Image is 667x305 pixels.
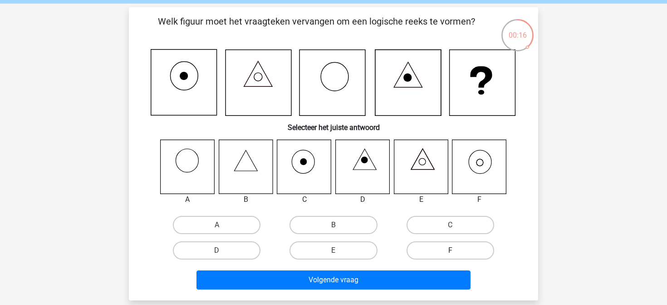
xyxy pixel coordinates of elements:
[387,194,456,205] div: E
[289,216,377,234] label: B
[500,18,535,41] div: 00:16
[445,194,514,205] div: F
[407,216,494,234] label: C
[212,194,280,205] div: B
[329,194,397,205] div: D
[143,15,490,42] p: Welk figuur moet het vraagteken vervangen om een logische reeks te vormen?
[173,216,260,234] label: A
[196,270,471,290] button: Volgende vraag
[173,241,260,260] label: D
[153,194,222,205] div: A
[289,241,377,260] label: E
[143,116,524,132] h6: Selecteer het juiste antwoord
[270,194,338,205] div: C
[407,241,494,260] label: F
